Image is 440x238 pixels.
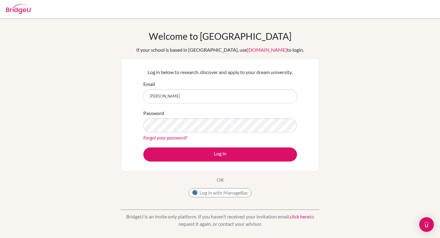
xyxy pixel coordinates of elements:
[189,188,251,197] button: Log in with ManageBac
[143,69,297,76] p: Log in below to research, discover and apply to your dream university.
[149,31,291,42] h1: Welcome to [GEOGRAPHIC_DATA]
[290,214,310,219] a: click here
[143,135,187,140] a: Forgot your password?
[247,47,287,53] a: [DOMAIN_NAME]
[143,147,297,162] button: Log in
[121,213,319,228] p: BridgeU is an invite only platform. If you haven’t received your invitation email, to request it ...
[143,80,155,88] label: Email
[217,176,224,184] p: OR
[143,110,164,117] label: Password
[419,217,434,232] div: Open Intercom Messenger
[6,4,31,14] img: Bridge-U
[136,46,304,54] div: If your school is based in [GEOGRAPHIC_DATA], use to login.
